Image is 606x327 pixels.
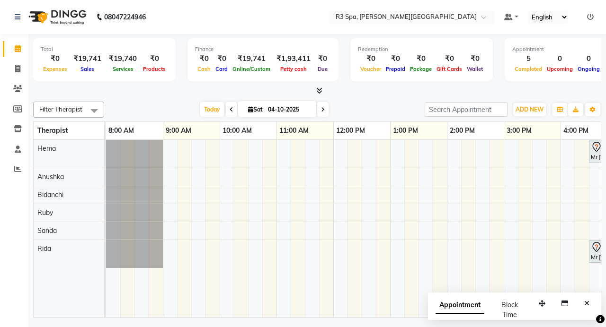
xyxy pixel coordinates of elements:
span: Block Time [501,301,518,319]
input: Search Appointment [425,102,508,117]
span: Package [408,66,434,72]
div: ₹19,741 [70,53,105,64]
div: ₹0 [464,53,485,64]
img: logo [24,4,89,30]
a: 10:00 AM [220,124,254,138]
div: Finance [195,45,331,53]
span: Card [213,66,230,72]
input: 2025-10-04 [265,103,312,117]
span: Ongoing [575,66,602,72]
div: ₹19,740 [105,53,141,64]
a: 1:00 PM [391,124,420,138]
div: Redemption [358,45,485,53]
span: Expenses [41,66,70,72]
div: ₹0 [434,53,464,64]
button: ADD NEW [513,103,546,116]
div: 0 [575,53,602,64]
div: ₹19,741 [230,53,273,64]
span: Products [141,66,168,72]
span: Due [315,66,330,72]
span: Today [200,102,224,117]
div: ₹1,93,411 [273,53,314,64]
span: Services [110,66,136,72]
span: Prepaid [383,66,408,72]
span: Sanda [37,226,57,235]
span: Sales [78,66,97,72]
a: 12:00 PM [334,124,367,138]
span: Bidanchi [37,190,63,199]
span: Online/Custom [230,66,273,72]
a: 9:00 AM [163,124,194,138]
div: ₹0 [408,53,434,64]
div: ₹0 [383,53,408,64]
div: ₹0 [141,53,168,64]
span: Therapist [37,126,68,135]
span: Completed [512,66,544,72]
div: 0 [544,53,575,64]
span: Filter Therapist [39,105,82,113]
div: 5 [512,53,544,64]
div: ₹0 [195,53,213,64]
span: Petty cash [278,66,309,72]
a: 4:00 PM [561,124,591,138]
div: ₹0 [314,53,331,64]
a: 2:00 PM [447,124,477,138]
span: Appointment [436,297,484,314]
span: Ruby [37,208,53,217]
span: Upcoming [544,66,575,72]
span: ADD NEW [516,106,544,113]
button: Close [580,296,594,311]
span: Sat [246,106,265,113]
div: Total [41,45,168,53]
b: 08047224946 [104,4,146,30]
span: Wallet [464,66,485,72]
a: 3:00 PM [504,124,534,138]
span: Gift Cards [434,66,464,72]
span: Voucher [358,66,383,72]
a: 11:00 AM [277,124,311,138]
span: Hema [37,144,56,153]
div: ₹0 [213,53,230,64]
div: ₹0 [41,53,70,64]
span: Cash [195,66,213,72]
a: 8:00 AM [106,124,136,138]
span: Anushka [37,172,64,181]
div: ₹0 [358,53,383,64]
span: Rida [37,244,51,253]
